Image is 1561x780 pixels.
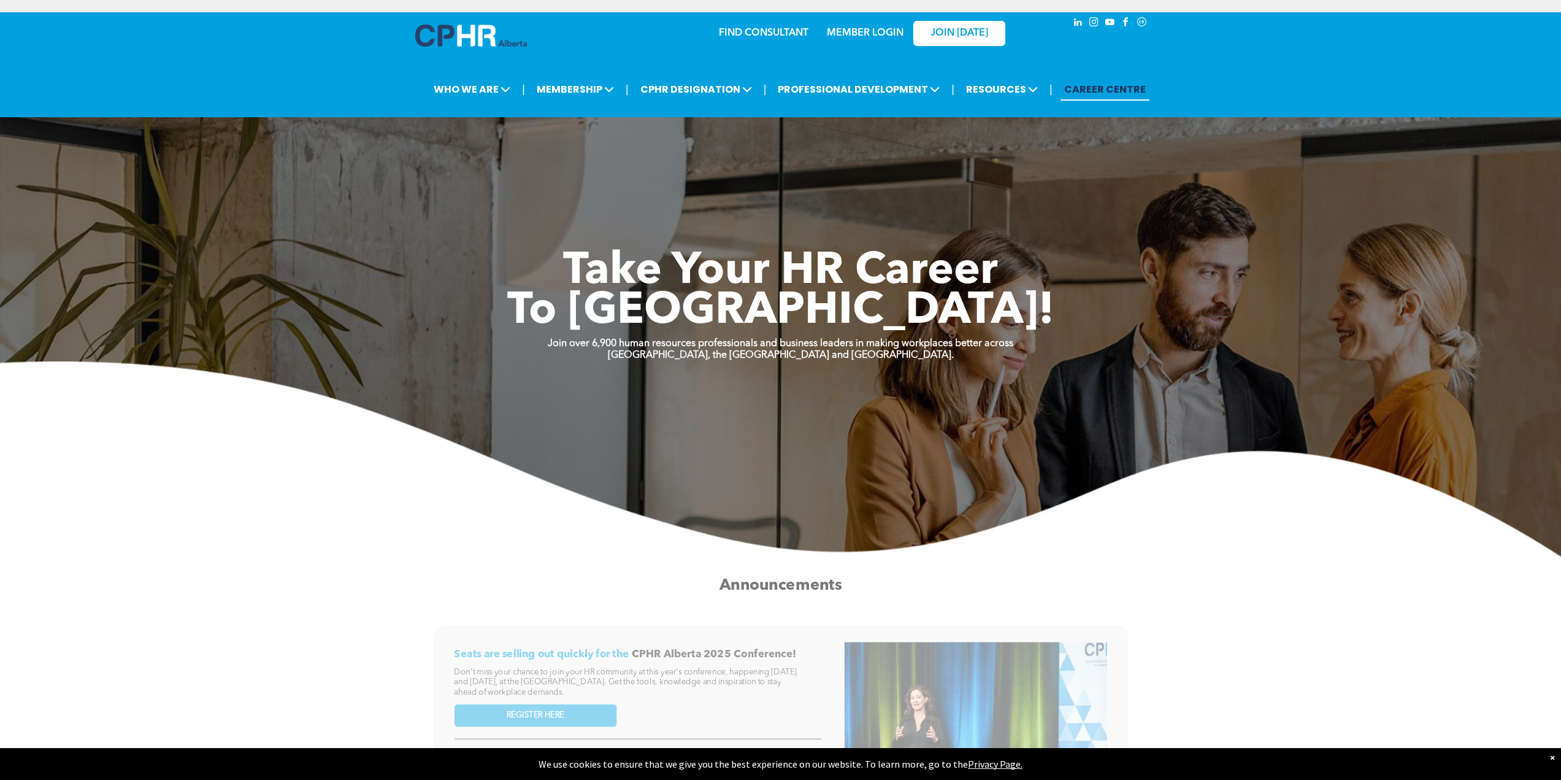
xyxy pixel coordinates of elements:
span: RESOURCES [962,78,1041,101]
a: Social network [1135,15,1149,32]
img: A blue and white logo for cp alberta [415,25,527,47]
strong: Join over 6,900 human resources professionals and business leaders in making workplaces better ac... [548,339,1013,349]
li: | [951,77,954,102]
span: JOIN [DATE] [930,28,988,39]
a: instagram [1087,15,1101,32]
li: | [764,77,767,102]
li: | [626,77,629,102]
strong: [GEOGRAPHIC_DATA], the [GEOGRAPHIC_DATA] and [GEOGRAPHIC_DATA]. [608,350,954,360]
li: | [522,77,525,102]
span: Don't miss your chance to join your HR community at this year's conference, happening [DATE] and ... [454,668,796,696]
a: linkedin [1072,15,1085,32]
a: CAREER CENTRE [1060,78,1149,101]
a: JOIN [DATE] [913,21,1005,46]
span: CPHR Alberta 2025 Conference! [632,649,796,660]
span: REGISTER HERE [507,711,564,720]
span: CPHR DESIGNATION [637,78,756,101]
span: Take Your HR Career [563,250,998,294]
div: Dismiss notification [1550,751,1555,763]
span: PROFESSIONAL DEVELOPMENT [774,78,943,101]
a: Privacy Page. [968,758,1022,770]
a: FIND CONSULTANT [719,28,808,38]
span: Announcements [719,577,842,593]
a: MEMBER LOGIN [827,28,903,38]
span: WHO WE ARE [430,78,514,101]
span: Seats are selling out quickly for the [454,649,629,660]
a: youtube [1103,15,1117,32]
li: | [1049,77,1053,102]
a: REGISTER HERE [454,704,616,727]
a: facebook [1119,15,1133,32]
span: MEMBERSHIP [533,78,618,101]
span: To [GEOGRAPHIC_DATA]! [507,290,1054,334]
